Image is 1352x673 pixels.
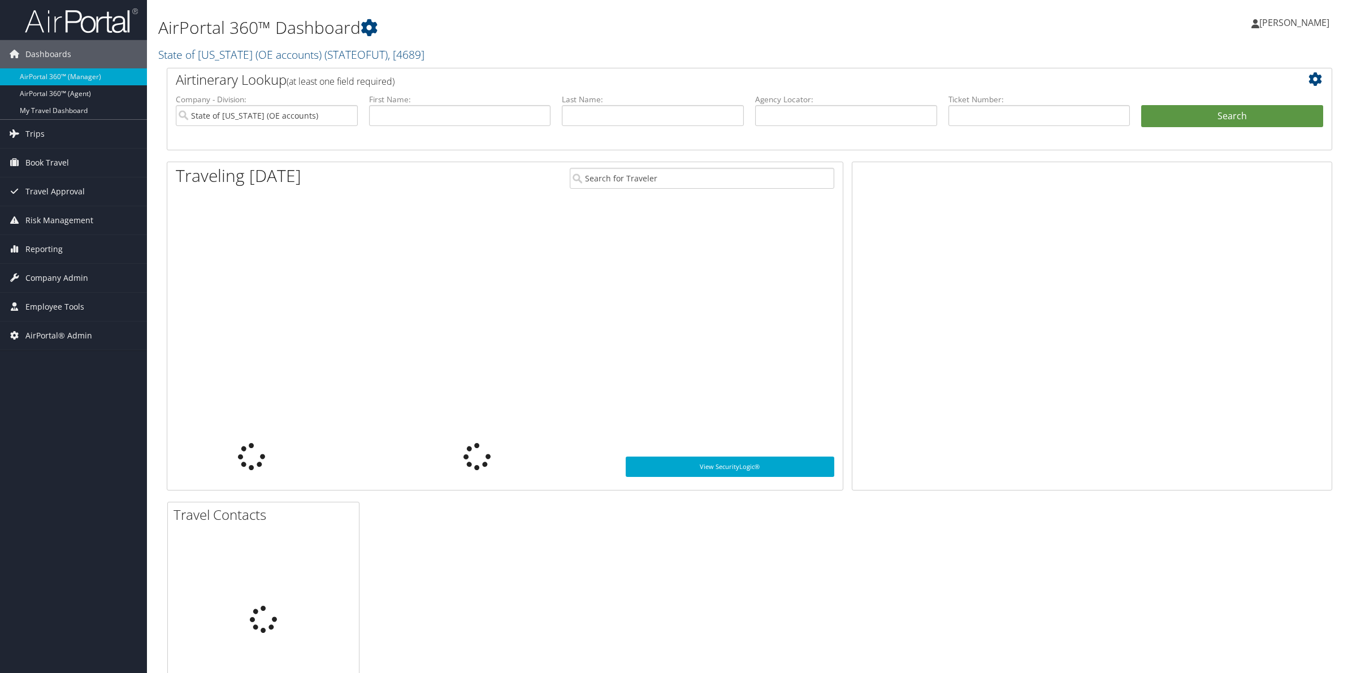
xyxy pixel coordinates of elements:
[25,149,69,177] span: Book Travel
[570,168,834,189] input: Search for Traveler
[626,457,834,477] a: View SecurityLogic®
[948,94,1130,105] label: Ticket Number:
[1141,105,1323,128] button: Search
[25,293,84,321] span: Employee Tools
[176,94,358,105] label: Company - Division:
[25,235,63,263] span: Reporting
[562,94,744,105] label: Last Name:
[174,505,359,524] h2: Travel Contacts
[158,16,947,40] h1: AirPortal 360™ Dashboard
[369,94,551,105] label: First Name:
[176,70,1226,89] h2: Airtinerary Lookup
[25,206,93,235] span: Risk Management
[1251,6,1341,40] a: [PERSON_NAME]
[176,164,301,188] h1: Traveling [DATE]
[755,94,937,105] label: Agency Locator:
[25,264,88,292] span: Company Admin
[158,47,424,62] a: State of [US_STATE] (OE accounts)
[25,40,71,68] span: Dashboards
[25,177,85,206] span: Travel Approval
[324,47,388,62] span: ( STATEOFUT )
[287,75,395,88] span: (at least one field required)
[25,120,45,148] span: Trips
[388,47,424,62] span: , [ 4689 ]
[1259,16,1329,29] span: [PERSON_NAME]
[25,322,92,350] span: AirPortal® Admin
[25,7,138,34] img: airportal-logo.png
